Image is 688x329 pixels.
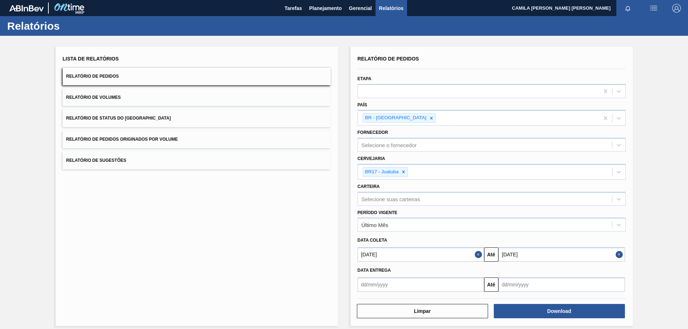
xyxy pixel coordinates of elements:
[358,76,372,81] label: Etapa
[66,137,178,142] span: Relatório de Pedidos Originados por Volume
[66,74,119,79] span: Relatório de Pedidos
[616,3,639,13] button: Notificações
[616,247,625,262] button: Close
[379,4,403,13] span: Relatórios
[309,4,342,13] span: Planejamento
[672,4,681,13] img: Logout
[66,116,171,121] span: Relatório de Status do [GEOGRAPHIC_DATA]
[494,304,625,318] button: Download
[358,247,484,262] input: dd/mm/yyyy
[358,130,388,135] label: Fornecedor
[363,168,400,176] div: BR17 - Juatuba
[358,268,391,273] span: Data entrega
[498,277,625,292] input: dd/mm/yyyy
[358,156,385,161] label: Cervejaria
[63,89,331,106] button: Relatório de Volumes
[358,102,367,107] label: País
[358,56,419,62] span: Relatório de Pedidos
[358,277,484,292] input: dd/mm/yyyy
[363,113,427,122] div: BR - [GEOGRAPHIC_DATA]
[349,4,372,13] span: Gerencial
[357,304,488,318] button: Limpar
[7,22,134,30] h1: Relatórios
[498,247,625,262] input: dd/mm/yyyy
[63,68,331,85] button: Relatório de Pedidos
[63,131,331,148] button: Relatório de Pedidos Originados por Volume
[649,4,658,13] img: userActions
[362,196,420,202] div: Selecione suas carteiras
[285,4,302,13] span: Tarefas
[484,247,498,262] button: Até
[66,95,121,100] span: Relatório de Volumes
[66,158,126,163] span: Relatório de Sugestões
[63,110,331,127] button: Relatório de Status do [GEOGRAPHIC_DATA]
[358,210,397,215] label: Período Vigente
[362,142,417,148] div: Selecione o fornecedor
[9,5,44,11] img: TNhmsLtSVTkK8tSr43FrP2fwEKptu5GPRR3wAAAABJRU5ErkJggg==
[358,184,380,189] label: Carteira
[362,222,388,228] div: Último Mês
[63,56,119,62] span: Lista de Relatórios
[484,277,498,292] button: Até
[358,238,387,243] span: Data coleta
[63,152,331,169] button: Relatório de Sugestões
[475,247,484,262] button: Close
